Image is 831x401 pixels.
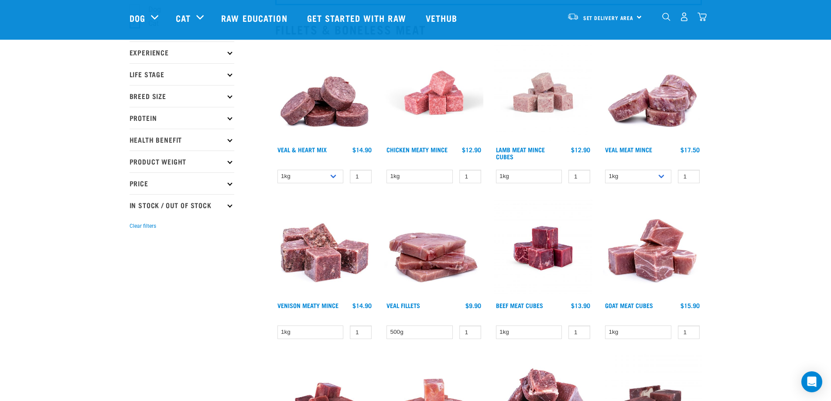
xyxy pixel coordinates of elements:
[277,148,327,151] a: Veal & Heart Mix
[462,146,481,153] div: $12.90
[130,85,234,107] p: Breed Size
[212,0,298,35] a: Raw Education
[176,11,191,24] a: Cat
[801,371,822,392] div: Open Intercom Messenger
[386,148,448,151] a: Chicken Meaty Mince
[277,304,339,307] a: Venison Meaty Mince
[130,41,234,63] p: Experience
[417,0,469,35] a: Vethub
[459,326,481,339] input: 1
[275,43,374,142] img: 1152 Veal Heart Medallions 01
[130,63,234,85] p: Life Stage
[605,304,653,307] a: Goat Meat Cubes
[130,172,234,194] p: Price
[571,146,590,153] div: $12.90
[352,302,372,309] div: $14.90
[583,16,634,19] span: Set Delivery Area
[130,194,234,216] p: In Stock / Out Of Stock
[130,129,234,151] p: Health Benefit
[386,304,420,307] a: Veal Fillets
[494,199,593,298] img: Beef Meat Cubes 1669
[571,302,590,309] div: $13.90
[678,326,700,339] input: 1
[275,199,374,298] img: 1117 Venison Meat Mince 01
[681,146,700,153] div: $17.50
[459,170,481,183] input: 1
[567,13,579,21] img: van-moving.png
[698,12,707,21] img: home-icon@2x.png
[494,43,593,142] img: Lamb Meat Mince
[681,302,700,309] div: $15.90
[298,0,417,35] a: Get started with Raw
[130,222,156,230] button: Clear filters
[568,326,590,339] input: 1
[603,199,702,298] img: 1184 Wild Goat Meat Cubes Boneless 01
[130,151,234,172] p: Product Weight
[130,107,234,129] p: Protein
[680,12,689,21] img: user.png
[130,11,145,24] a: Dog
[605,148,652,151] a: Veal Meat Mince
[662,13,670,21] img: home-icon-1@2x.png
[678,170,700,183] input: 1
[350,326,372,339] input: 1
[603,43,702,142] img: 1160 Veal Meat Mince Medallions 01
[352,146,372,153] div: $14.90
[465,302,481,309] div: $9.90
[384,43,483,142] img: Chicken Meaty Mince
[384,199,483,298] img: Stack Of Raw Veal Fillets
[496,148,545,158] a: Lamb Meat Mince Cubes
[350,170,372,183] input: 1
[568,170,590,183] input: 1
[496,304,543,307] a: Beef Meat Cubes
